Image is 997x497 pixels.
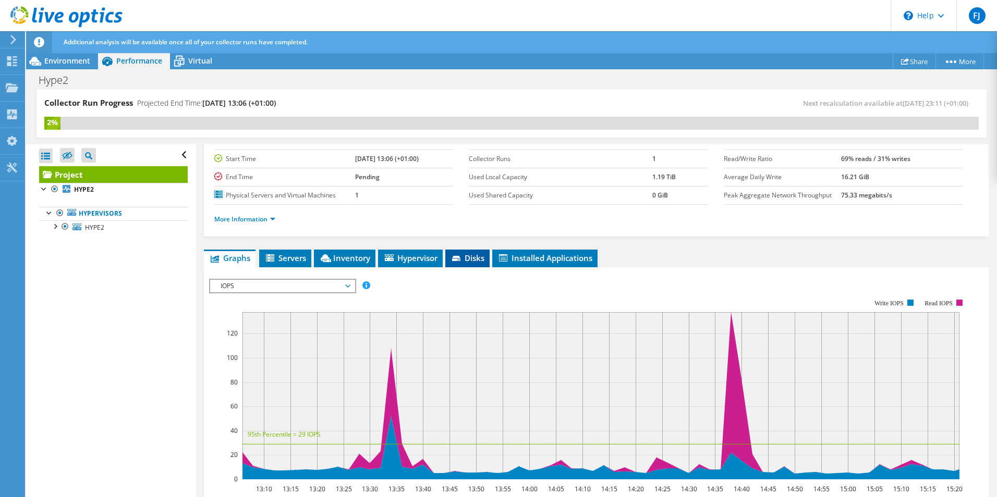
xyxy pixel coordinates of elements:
[724,172,842,182] label: Average Daily Write
[415,484,431,493] text: 13:40
[355,191,359,200] b: 1
[209,253,250,263] span: Graphs
[841,191,892,200] b: 75.33 megabits/s
[903,98,968,108] span: [DATE] 23:11 (+01:00)
[969,7,986,24] span: FJ
[724,154,842,164] label: Read/Write Ratio
[841,136,958,145] b: 138 at [GEOGRAPHIC_DATA], 29 at 95%
[803,98,974,108] span: Next recalculation available at
[264,253,306,263] span: Servers
[355,136,391,145] b: 2 hr, 15 min
[214,215,275,223] a: More Information
[282,484,298,493] text: 13:15
[74,185,94,194] b: HYPE2
[34,74,84,86] h1: Hype2
[652,136,656,145] b: 0
[188,56,212,66] span: Virtual
[85,223,104,232] span: HYPE2
[925,300,953,307] text: Read IOPS
[468,484,484,493] text: 13:50
[893,53,936,69] a: Share
[39,207,188,220] a: Hypervisors
[733,484,749,493] text: 14:40
[760,484,776,493] text: 14:45
[786,484,803,493] text: 14:50
[652,191,668,200] b: 0 GiB
[469,190,652,201] label: Used Shared Capacity
[441,484,457,493] text: 13:45
[497,253,592,263] span: Installed Applications
[116,56,162,66] span: Performance
[893,484,909,493] text: 15:10
[44,56,90,66] span: Environment
[707,484,723,493] text: 14:35
[627,484,643,493] text: 14:20
[652,172,676,181] b: 1.19 TiB
[469,172,652,182] label: Used Local Capacity
[935,53,984,69] a: More
[355,154,419,163] b: [DATE] 13:06 (+01:00)
[841,172,869,181] b: 16.21 GiB
[469,154,652,164] label: Collector Runs
[919,484,935,493] text: 15:15
[230,450,238,459] text: 20
[39,220,188,234] a: HYPE2
[601,484,617,493] text: 14:15
[813,484,829,493] text: 14:55
[309,484,325,493] text: 13:20
[652,154,656,163] b: 1
[234,475,238,483] text: 0
[44,117,60,128] div: 2%
[874,300,904,307] text: Write IOPS
[214,154,355,164] label: Start Time
[680,484,697,493] text: 14:30
[388,484,404,493] text: 13:35
[574,484,590,493] text: 14:10
[319,253,370,263] span: Inventory
[451,253,484,263] span: Disks
[335,484,351,493] text: 13:25
[654,484,670,493] text: 14:25
[214,190,355,201] label: Physical Servers and Virtual Machines
[521,484,537,493] text: 14:00
[383,253,437,263] span: Hypervisor
[230,402,238,411] text: 60
[64,38,308,46] span: Additional analysis will be available once all of your collector runs have completed.
[866,484,882,493] text: 15:05
[215,280,349,292] span: IOPS
[904,11,913,20] svg: \n
[256,484,272,493] text: 13:10
[841,154,910,163] b: 69% reads / 31% writes
[946,484,962,493] text: 15:20
[230,426,238,435] text: 40
[230,378,238,387] text: 80
[494,484,510,493] text: 13:55
[548,484,564,493] text: 14:05
[39,183,188,196] a: HYPE2
[202,98,276,108] span: [DATE] 13:06 (+01:00)
[214,172,355,182] label: End Time
[361,484,378,493] text: 13:30
[248,430,321,439] text: 95th Percentile = 29 IOPS
[355,172,380,181] b: Pending
[724,190,842,201] label: Peak Aggregate Network Throughput
[39,166,188,183] a: Project
[227,353,238,362] text: 100
[840,484,856,493] text: 15:00
[227,329,238,338] text: 120
[137,97,276,109] h4: Projected End Time:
